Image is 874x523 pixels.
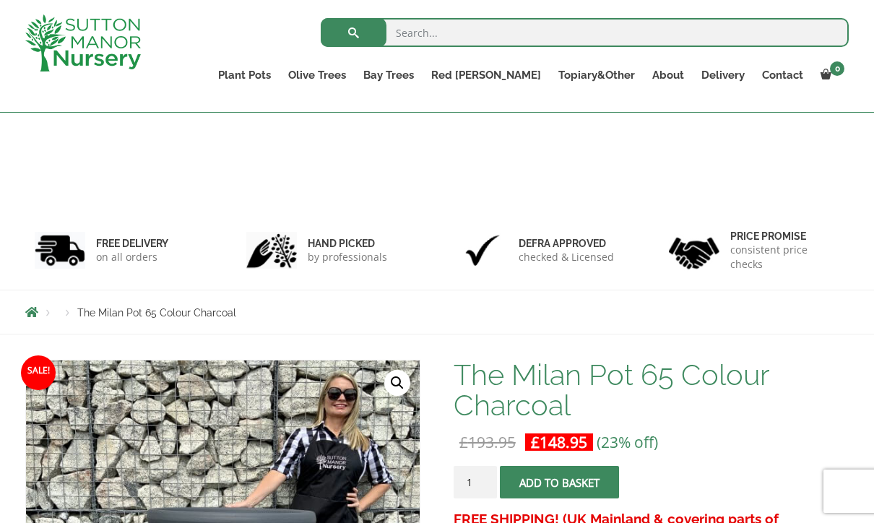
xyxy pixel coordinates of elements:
a: About [644,65,693,85]
a: View full-screen image gallery [384,370,410,396]
img: 4.jpg [669,228,719,272]
h6: Price promise [730,230,840,243]
a: 0 [812,65,849,85]
p: by professionals [308,250,387,264]
span: (23% off) [597,432,658,452]
a: Plant Pots [209,65,280,85]
a: Contact [753,65,812,85]
span: The Milan Pot 65 Colour Charcoal [77,307,236,319]
a: Red [PERSON_NAME] [423,65,550,85]
bdi: 193.95 [459,432,516,452]
img: 2.jpg [246,232,297,269]
p: on all orders [96,250,168,264]
bdi: 148.95 [531,432,587,452]
h6: Defra approved [519,237,614,250]
a: Olive Trees [280,65,355,85]
button: Add to basket [500,466,619,498]
nav: Breadcrumbs [25,306,849,318]
img: 1.jpg [35,232,85,269]
a: Bay Trees [355,65,423,85]
input: Search... [321,18,849,47]
img: 3.jpg [457,232,508,269]
input: Product quantity [454,466,497,498]
p: checked & Licensed [519,250,614,264]
span: Sale! [21,355,56,390]
span: £ [459,432,468,452]
h6: hand picked [308,237,387,250]
h6: FREE DELIVERY [96,237,168,250]
span: £ [531,432,540,452]
a: Topiary&Other [550,65,644,85]
a: Delivery [693,65,753,85]
h1: The Milan Pot 65 Colour Charcoal [454,360,849,420]
img: logo [25,14,141,72]
span: 0 [830,61,844,76]
p: consistent price checks [730,243,840,272]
